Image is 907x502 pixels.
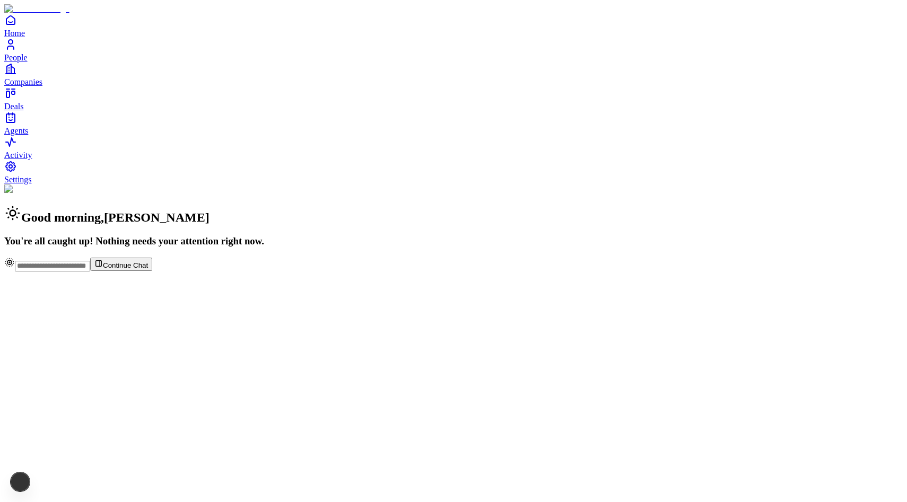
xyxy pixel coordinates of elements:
a: Companies [4,63,903,86]
h2: Good morning , [PERSON_NAME] [4,205,903,225]
span: Deals [4,102,23,111]
a: Deals [4,87,903,111]
span: Home [4,29,25,38]
span: Continue Chat [103,261,148,269]
span: Settings [4,175,32,184]
a: Activity [4,136,903,160]
a: People [4,38,903,62]
span: Agents [4,126,28,135]
span: People [4,53,28,62]
div: Continue Chat [4,257,903,271]
span: Activity [4,151,32,160]
button: Continue Chat [90,258,152,271]
img: Item Brain Logo [4,4,69,14]
span: Companies [4,77,42,86]
h3: You're all caught up! Nothing needs your attention right now. [4,235,903,247]
a: Settings [4,160,903,184]
a: Agents [4,111,903,135]
img: Background [4,184,54,194]
a: Home [4,14,903,38]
